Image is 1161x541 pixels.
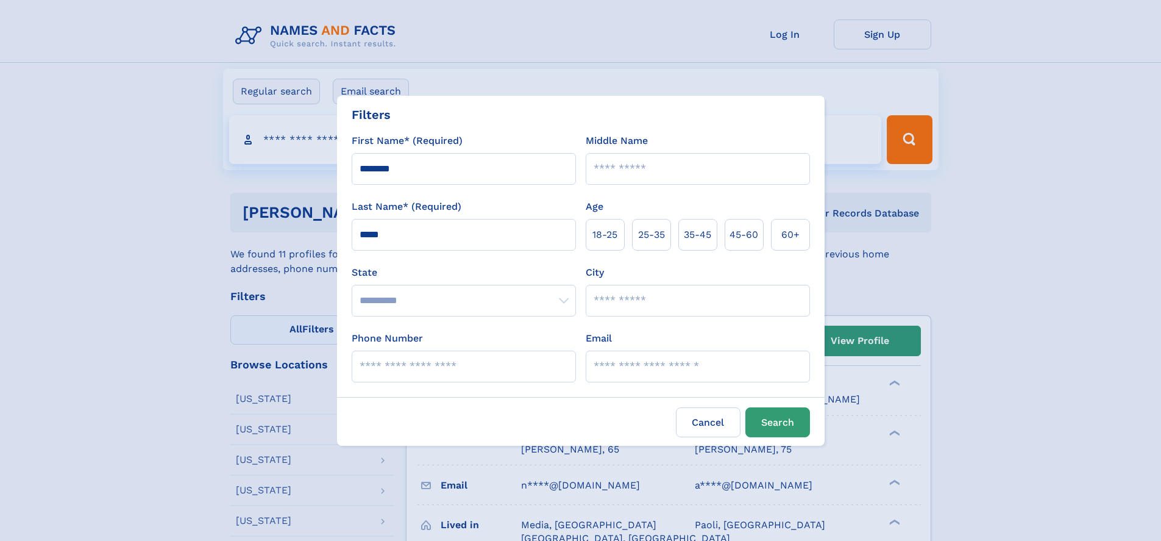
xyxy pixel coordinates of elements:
label: Phone Number [352,331,423,346]
label: Age [586,199,603,214]
label: Last Name* (Required) [352,199,461,214]
label: State [352,265,576,280]
label: Cancel [676,407,740,437]
label: Email [586,331,612,346]
span: 60+ [781,228,800,242]
div: Filters [352,106,391,124]
label: City [586,265,604,280]
span: 25‑35 [638,228,665,242]
label: First Name* (Required) [352,134,463,148]
span: 45‑60 [730,228,758,242]
label: Middle Name [586,134,648,148]
button: Search [745,407,810,437]
span: 18‑25 [592,228,617,242]
span: 35‑45 [684,228,711,242]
